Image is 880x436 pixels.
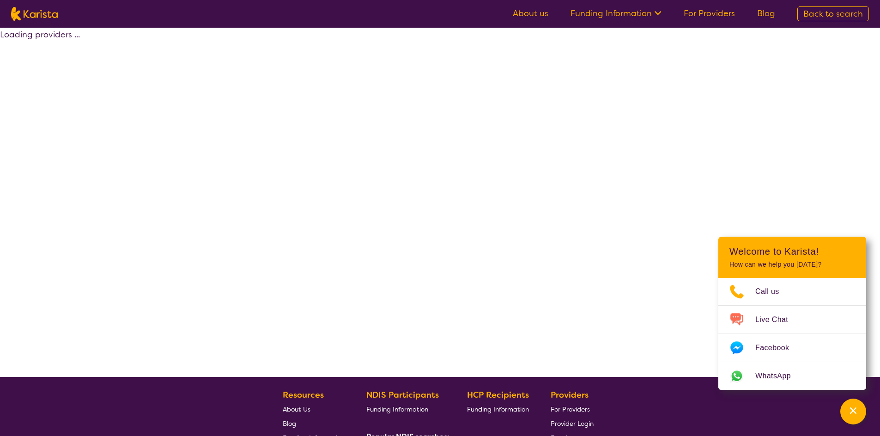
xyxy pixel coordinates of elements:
span: Call us [755,285,790,299]
span: Live Chat [755,313,799,327]
a: Blog [283,416,345,430]
b: HCP Recipients [467,389,529,400]
a: Funding Information [467,402,529,416]
p: How can we help you [DATE]? [729,261,855,269]
a: For Providers [684,8,735,19]
b: Providers [551,389,589,400]
span: Funding Information [467,405,529,413]
span: Provider Login [551,419,594,428]
img: Karista logo [11,7,58,21]
span: Facebook [755,341,800,355]
a: Web link opens in a new tab. [718,362,866,390]
h2: Welcome to Karista! [729,246,855,257]
ul: Choose channel [718,278,866,390]
b: Resources [283,389,324,400]
a: About Us [283,402,345,416]
a: For Providers [551,402,594,416]
span: Funding Information [366,405,428,413]
span: About Us [283,405,310,413]
a: Funding Information [366,402,446,416]
span: WhatsApp [755,369,802,383]
a: Provider Login [551,416,594,430]
a: Blog [757,8,775,19]
span: Back to search [803,8,863,19]
a: About us [513,8,548,19]
button: Channel Menu [840,399,866,424]
div: Channel Menu [718,237,866,390]
a: Funding Information [570,8,662,19]
b: NDIS Participants [366,389,439,400]
span: Blog [283,419,296,428]
a: Back to search [797,6,869,21]
span: For Providers [551,405,590,413]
